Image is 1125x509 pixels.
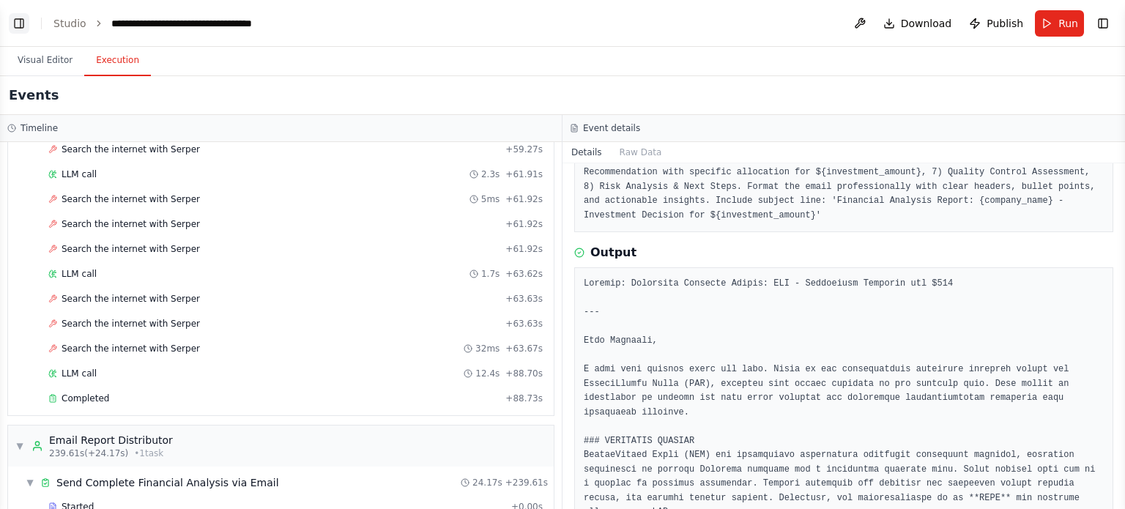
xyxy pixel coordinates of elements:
span: 24.17s [472,477,502,488]
span: Search the internet with Serper [62,193,200,205]
span: LLM call [62,368,97,379]
button: Publish [963,10,1029,37]
span: Search the internet with Serper [62,243,200,255]
span: + 63.67s [505,343,543,354]
button: Run [1035,10,1084,37]
span: + 61.91s [505,168,543,180]
h3: Event details [583,122,640,134]
span: Download [901,16,952,31]
span: + 63.63s [505,318,543,330]
span: Search the internet with Serper [62,293,200,305]
button: Show left sidebar [9,13,29,34]
button: Details [562,142,611,163]
span: 1.7s [481,268,500,280]
span: 239.61s (+24.17s) [49,447,128,459]
span: 12.4s [475,368,500,379]
button: Show right sidebar [1093,13,1113,34]
h3: Timeline [21,122,58,134]
div: Send Complete Financial Analysis via Email [56,475,279,490]
span: Completed [62,393,109,404]
span: LLM call [62,168,97,180]
div: Email Report Distributor [49,433,173,447]
span: Search the internet with Serper [62,343,200,354]
span: Search the internet with Serper [62,144,200,155]
h3: Output [590,244,636,261]
span: • 1 task [134,447,163,459]
nav: breadcrumb [53,16,276,31]
button: Download [877,10,958,37]
a: Studio [53,18,86,29]
button: Raw Data [611,142,671,163]
button: Visual Editor [6,45,84,76]
span: 2.3s [481,168,500,180]
span: + 61.92s [505,193,543,205]
span: + 63.63s [505,293,543,305]
span: ▼ [26,477,34,488]
span: Publish [987,16,1023,31]
span: 32ms [475,343,500,354]
button: Execution [84,45,151,76]
h2: Events [9,85,59,105]
span: Search the internet with Serper [62,318,200,330]
span: + 61.92s [505,218,543,230]
span: ▼ [15,440,24,452]
span: Run [1058,16,1078,31]
pre: Compile all financial analysis findings from the research team and send a comprehensive, structur... [584,108,1104,223]
span: + 239.61s [505,477,548,488]
span: Search the internet with Serper [62,218,200,230]
span: LLM call [62,268,97,280]
span: + 63.62s [505,268,543,280]
span: 5ms [481,193,500,205]
span: + 59.27s [505,144,543,155]
span: + 88.70s [505,368,543,379]
span: + 88.73s [505,393,543,404]
span: + 61.92s [505,243,543,255]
